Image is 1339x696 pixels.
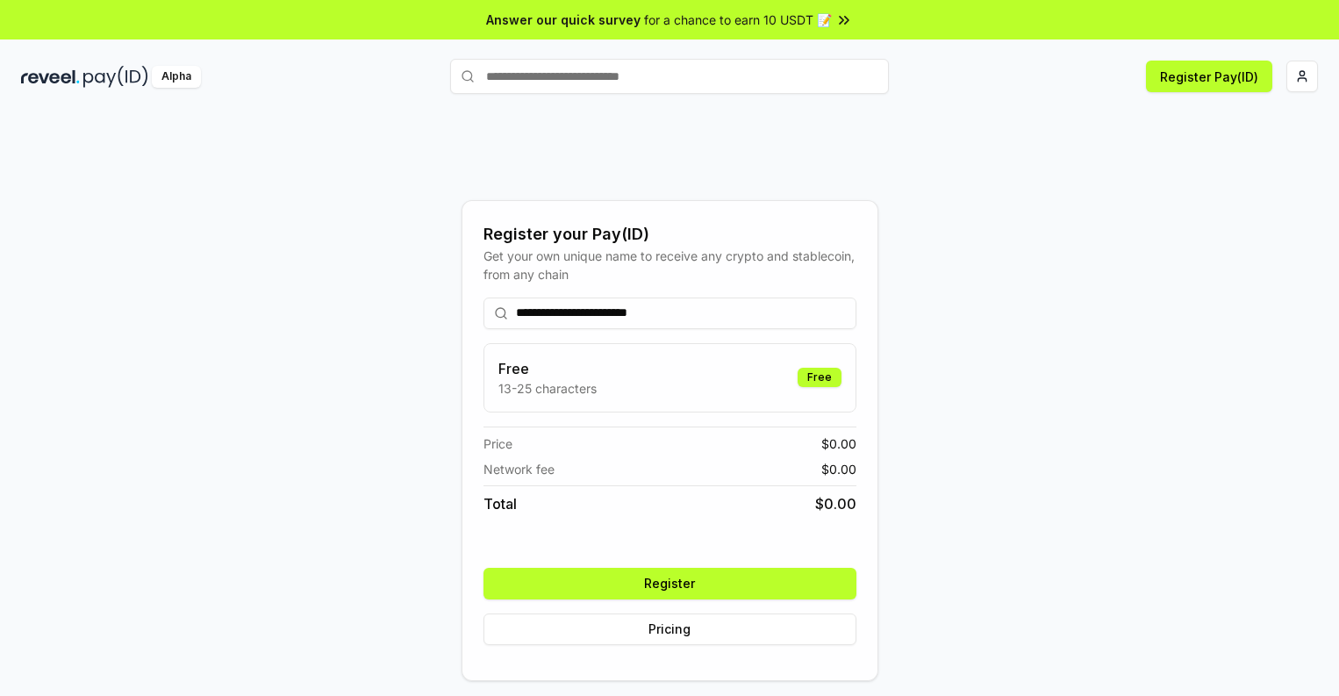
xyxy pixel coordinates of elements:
[483,613,856,645] button: Pricing
[483,460,555,478] span: Network fee
[486,11,641,29] span: Answer our quick survey
[815,493,856,514] span: $ 0.00
[83,66,148,88] img: pay_id
[498,379,597,398] p: 13-25 characters
[483,247,856,283] div: Get your own unique name to receive any crypto and stablecoin, from any chain
[483,222,856,247] div: Register your Pay(ID)
[483,568,856,599] button: Register
[821,460,856,478] span: $ 0.00
[21,66,80,88] img: reveel_dark
[483,434,512,453] span: Price
[821,434,856,453] span: $ 0.00
[1146,61,1272,92] button: Register Pay(ID)
[644,11,832,29] span: for a chance to earn 10 USDT 📝
[483,493,517,514] span: Total
[798,368,841,387] div: Free
[498,358,597,379] h3: Free
[152,66,201,88] div: Alpha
